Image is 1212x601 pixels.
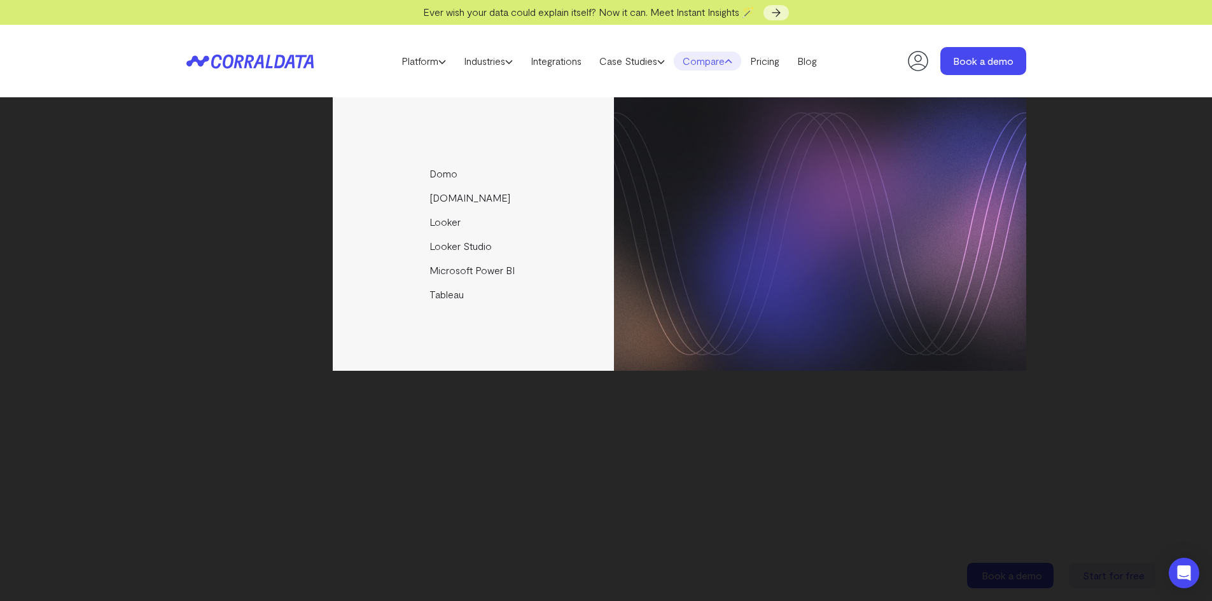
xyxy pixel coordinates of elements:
[522,52,590,71] a: Integrations
[333,162,616,186] a: Domo
[741,52,788,71] a: Pricing
[455,52,522,71] a: Industries
[788,52,826,71] a: Blog
[423,6,755,18] span: Ever wish your data could explain itself? Now it can. Meet Instant Insights 🪄
[674,52,741,71] a: Compare
[1169,558,1199,588] div: Open Intercom Messenger
[333,210,616,234] a: Looker
[393,52,455,71] a: Platform
[940,47,1026,75] a: Book a demo
[590,52,674,71] a: Case Studies
[333,234,616,258] a: Looker Studio
[333,282,616,307] a: Tableau
[333,186,616,210] a: [DOMAIN_NAME]
[333,258,616,282] a: Microsoft Power BI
